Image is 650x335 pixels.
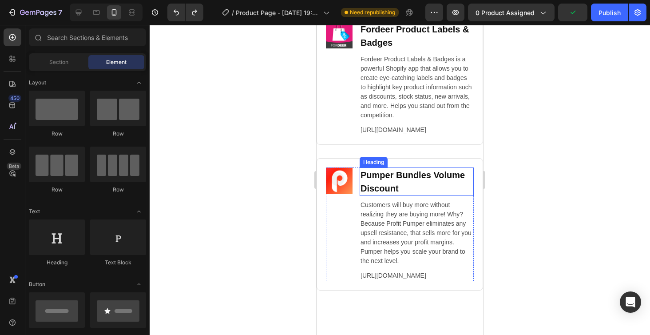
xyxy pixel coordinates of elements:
div: Row [29,186,85,194]
div: 450 [8,95,21,102]
span: Toggle open [132,277,146,291]
p: [URL][DOMAIN_NAME] [44,246,156,255]
button: 7 [4,4,66,21]
span: Section [49,58,68,66]
div: Heading [29,259,85,267]
p: [URL][DOMAIN_NAME] [44,100,156,110]
div: Row [29,130,85,138]
p: Fordeer Product Labels & Badges is a powerful Shopify app that allows you to create eye-catching ... [44,30,156,95]
span: Toggle open [132,204,146,219]
span: 0 product assigned [476,8,535,17]
p: 7 [58,7,62,18]
span: Product Page - [DATE] 19:54:48 [236,8,320,17]
span: Need republishing [350,8,395,16]
span: Toggle open [132,76,146,90]
input: Search Sections & Elements [29,28,146,46]
div: Text Block [90,259,146,267]
div: Row [90,186,146,194]
span: / [232,8,234,17]
img: CIumv63twf4CEAE=.png [9,143,36,169]
h2: Pumper Bundles Volume Discount [43,143,157,171]
span: Text [29,207,40,215]
div: Row [90,130,146,138]
span: Layout [29,79,46,87]
p: Customers will buy more without realizing they are buying more! Why? Because Profit Pumper elimin... [44,175,156,241]
div: Beta [7,163,21,170]
button: Publish [591,4,628,21]
span: Button [29,280,45,288]
span: Element [106,58,127,66]
div: Open Intercom Messenger [620,291,641,313]
div: Publish [598,8,621,17]
div: Heading [45,133,69,141]
button: 0 product assigned [468,4,555,21]
iframe: Design area [317,25,483,335]
div: Undo/Redo [167,4,203,21]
